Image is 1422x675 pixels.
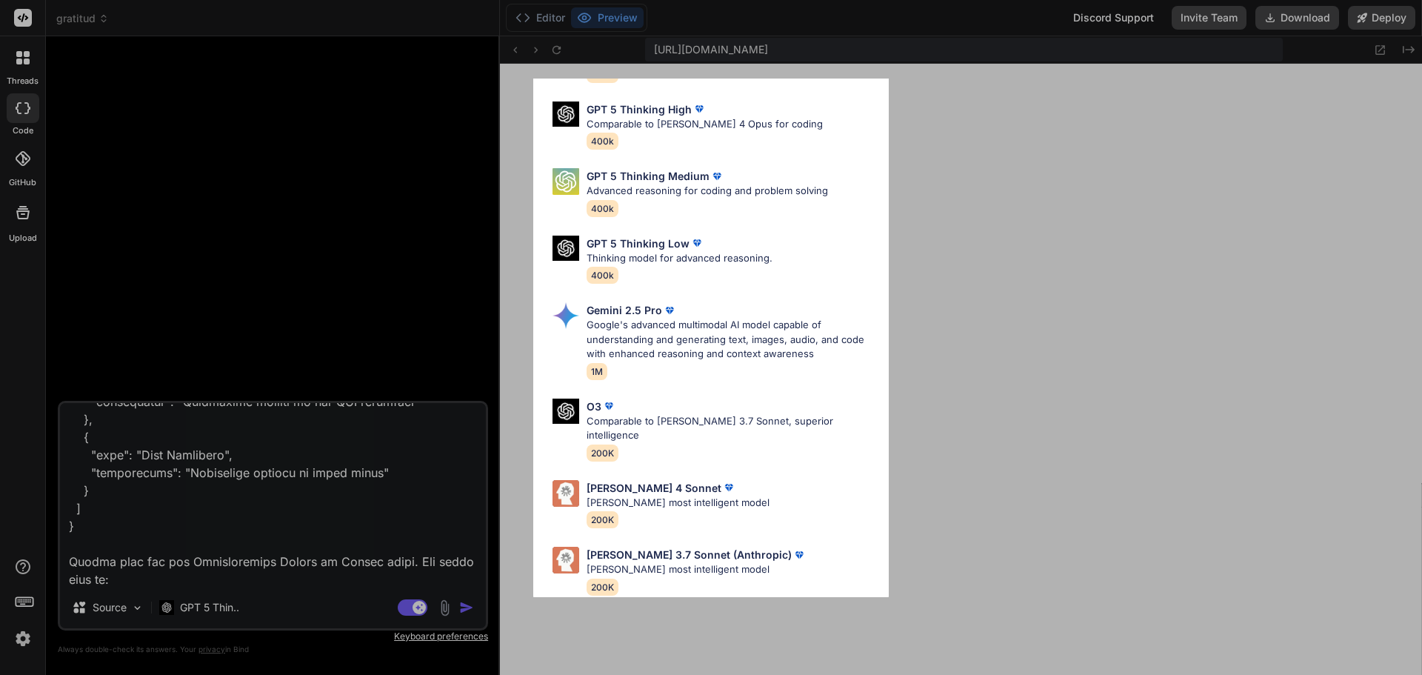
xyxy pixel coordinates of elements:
[587,102,692,117] p: GPT 5 Thinking High
[587,184,828,199] p: Advanced reasoning for coding and problem solving
[553,480,579,507] img: Pick Models
[587,414,877,443] p: Comparable to [PERSON_NAME] 3.7 Sonnet, superior intelligence
[553,236,579,262] img: Pick Models
[587,496,770,511] p: [PERSON_NAME] most intelligent model
[587,267,618,284] span: 400k
[587,511,618,528] span: 200K
[587,480,721,496] p: [PERSON_NAME] 4 Sonnet
[587,236,690,251] p: GPT 5 Thinking Low
[721,480,736,495] img: premium
[587,117,823,132] p: Comparable to [PERSON_NAME] 4 Opus for coding
[553,302,579,329] img: Pick Models
[601,399,616,413] img: premium
[587,547,792,562] p: [PERSON_NAME] 3.7 Sonnet (Anthropic)
[587,363,607,380] span: 1M
[662,303,677,318] img: premium
[587,445,618,462] span: 200K
[692,102,707,116] img: premium
[587,168,710,184] p: GPT 5 Thinking Medium
[553,168,579,195] img: Pick Models
[690,236,704,250] img: premium
[553,399,579,425] img: Pick Models
[553,102,579,127] img: Pick Models
[792,548,807,562] img: premium
[587,302,662,318] p: Gemini 2.5 Pro
[587,318,877,362] p: Google's advanced multimodal AI model capable of understanding and generating text, images, audio...
[587,399,601,414] p: O3
[587,579,618,596] span: 200K
[587,562,807,577] p: [PERSON_NAME] most intelligent model
[710,169,724,184] img: premium
[587,251,772,266] p: Thinking model for advanced reasoning.
[587,133,618,150] span: 400k
[587,200,618,217] span: 400k
[553,547,579,573] img: Pick Models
